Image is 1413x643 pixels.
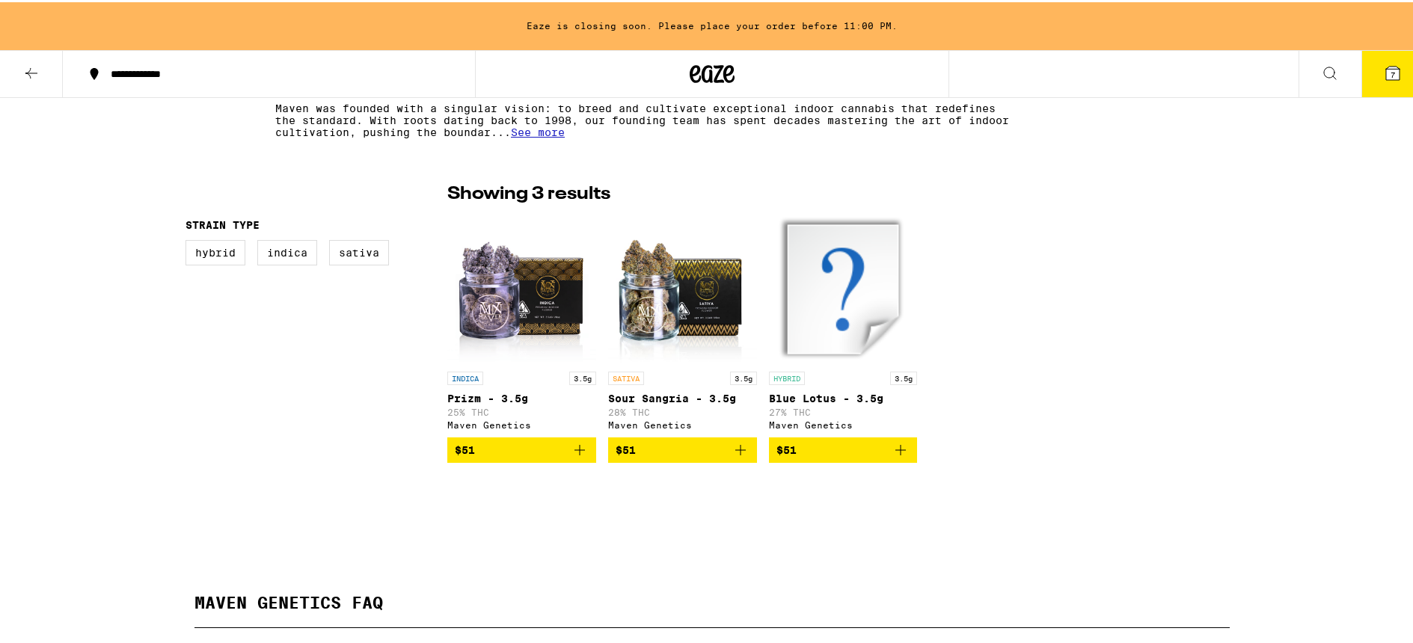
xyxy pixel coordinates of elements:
a: Open page for Prizm - 3.5g from Maven Genetics [447,212,596,435]
p: 25% THC [447,405,596,415]
label: Sativa [329,238,389,263]
a: Open page for Sour Sangria - 3.5g from Maven Genetics [608,212,757,435]
button: Add to bag [608,435,757,461]
img: Maven Genetics - Sour Sangria - 3.5g [608,212,757,362]
h2: MAVEN GENETICS FAQ [194,593,1230,626]
p: Maven was founded with a singular vision: to breed and cultivate exceptional indoor cannabis that... [275,100,1017,136]
p: 3.5g [730,369,757,383]
p: Prizm - 3.5g [447,390,596,402]
legend: Strain Type [186,217,260,229]
p: HYBRID [769,369,805,383]
p: Showing 3 results [447,179,610,205]
label: Indica [257,238,317,263]
p: 28% THC [608,405,757,415]
p: Blue Lotus - 3.5g [769,390,918,402]
img: Maven Genetics - Prizm - 3.5g [447,212,596,362]
span: $51 [455,442,475,454]
p: 3.5g [569,369,596,383]
span: Help [34,10,65,24]
div: Maven Genetics [447,418,596,428]
p: SATIVA [608,369,644,383]
p: INDICA [447,369,483,383]
label: Hybrid [186,238,245,263]
button: Add to bag [447,435,596,461]
a: Open page for Blue Lotus - 3.5g from Maven Genetics [769,212,918,435]
span: $51 [776,442,797,454]
button: Add to bag [769,435,918,461]
p: 3.5g [890,369,917,383]
span: See more [511,124,565,136]
div: Maven Genetics [769,418,918,428]
img: Maven Genetics - Blue Lotus - 3.5g [769,212,918,362]
div: Maven Genetics [608,418,757,428]
p: Sour Sangria - 3.5g [608,390,757,402]
span: $51 [616,442,636,454]
p: 27% THC [769,405,918,415]
span: 7 [1391,68,1395,77]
